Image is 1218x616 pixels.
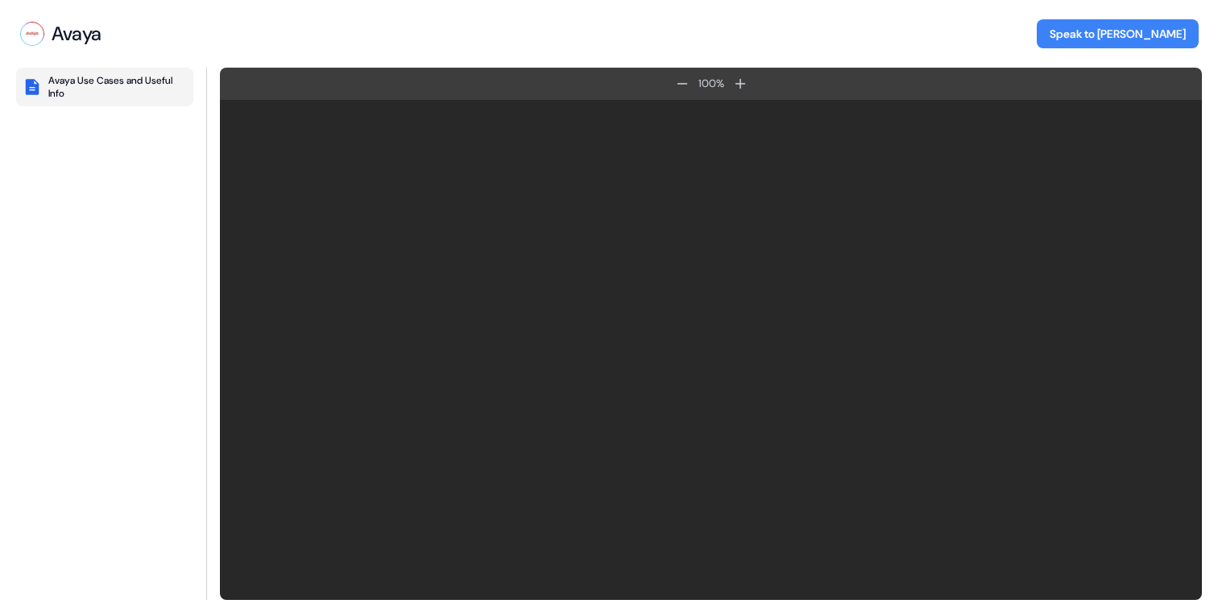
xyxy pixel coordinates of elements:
div: Avaya [52,22,101,46]
div: Avaya Use Cases and Useful Info [48,74,187,100]
button: Avaya Use Cases and Useful Info [16,68,193,106]
div: 100 % [695,76,727,92]
button: Speak to [PERSON_NAME] [1037,19,1199,48]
